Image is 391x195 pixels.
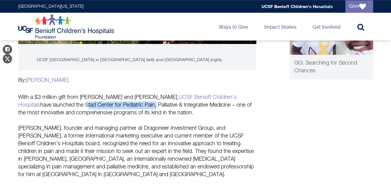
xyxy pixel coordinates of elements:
p: With a $3 million gift from [PERSON_NAME] and [PERSON_NAME], have launched the Stad Center for Pe... [18,94,256,117]
a: [GEOGRAPHIC_DATA][US_STATE] [18,4,83,9]
img: Logo for UCSF Benioff Children's Hospitals Foundation [18,14,116,39]
span: GG: Searching for Second Chances [294,60,357,74]
a: Give [345,0,373,13]
a: [PERSON_NAME] [26,78,69,83]
p: By: [18,77,256,84]
a: UCSF Benioff Children's Hospitals [261,4,333,9]
a: Get Involved [308,13,345,40]
a: Ways to Give [214,13,253,40]
figcaption: UCSF [GEOGRAPHIC_DATA] in [GEOGRAPHIC_DATA] (left) and [GEOGRAPHIC_DATA] (right). [18,44,256,70]
a: UCSF Benioff Children’s Hospitals [18,95,237,108]
a: Impact Stories [259,13,301,40]
p: [PERSON_NAME], founder and managing partner at Dragoneer Investment Group, and [PERSON_NAME], a f... [18,125,256,179]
